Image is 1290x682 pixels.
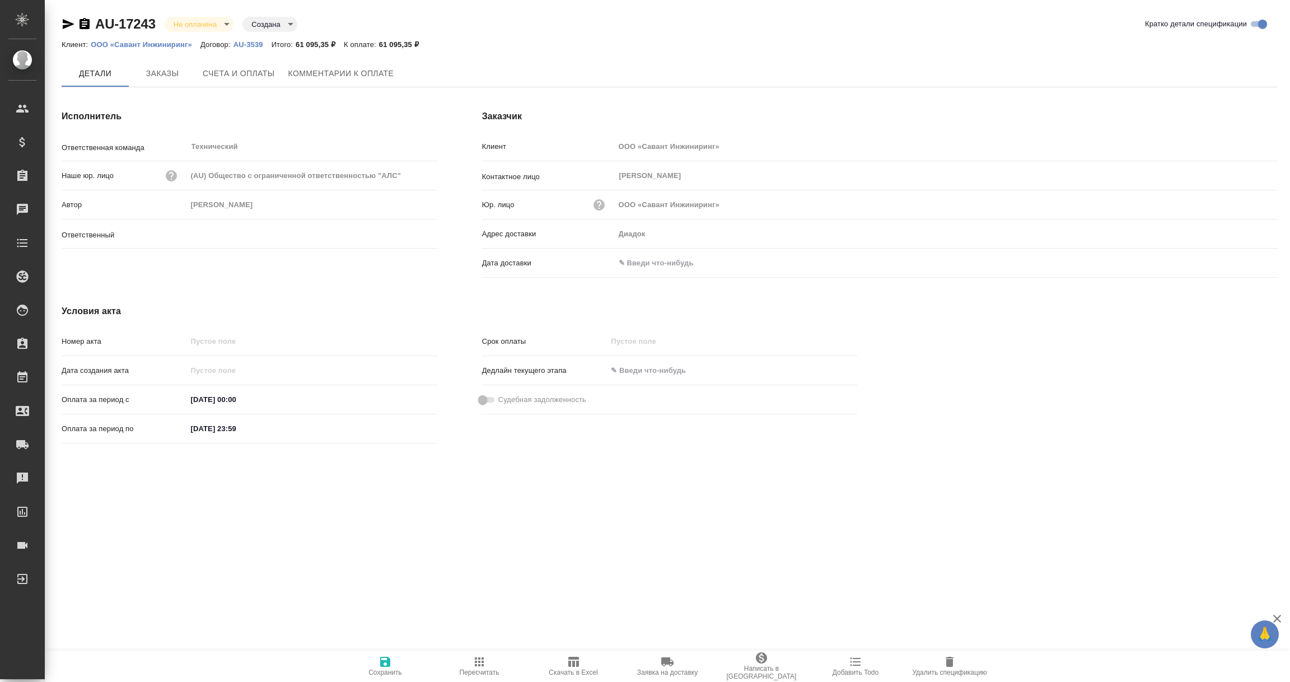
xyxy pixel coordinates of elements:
button: Создана [248,20,283,29]
span: Заказы [135,67,189,81]
span: Детали [68,67,122,81]
h4: Заказчик [482,110,1278,123]
div: Не оплачена [165,17,233,32]
p: Оплата за период с [62,394,187,405]
p: Номер акта [62,336,187,347]
p: Адрес доставки [482,228,615,240]
p: ООО «Савант Инжиниринг» [91,40,200,49]
p: Ответственная команда [62,142,187,153]
h4: Условия акта [62,305,857,318]
p: Итого: [272,40,296,49]
p: 61 095,35 ₽ [296,40,344,49]
input: Пустое поле [187,197,437,213]
p: Автор [62,199,187,211]
p: Юр. лицо [482,199,515,211]
button: Скопировать ссылку [78,17,91,31]
input: Пустое поле [187,333,437,349]
p: Дедлайн текущего этапа [482,365,607,376]
p: Оплата за период по [62,423,187,435]
a: ООО «Савант Инжиниринг» [91,39,200,49]
span: Судебная задолженность [498,394,586,405]
p: 61 095,35 ₽ [379,40,427,49]
input: Пустое поле [187,167,437,184]
p: Договор: [200,40,233,49]
p: Дата создания акта [62,365,187,376]
button: Скопировать ссылку для ЯМессенджера [62,17,75,31]
p: К оплате: [344,40,379,49]
div: Не оплачена [242,17,297,32]
button: Open [431,233,433,235]
button: Не оплачена [170,20,220,29]
p: Наше юр. лицо [62,170,114,181]
p: Срок оплаты [482,336,607,347]
span: Комментарии к оплате [288,67,394,81]
input: Пустое поле [615,197,1278,213]
input: Пустое поле [607,333,705,349]
p: Клиент: [62,40,91,49]
span: Кратко детали спецификации [1145,18,1247,30]
input: ✎ Введи что-нибудь [187,391,285,408]
a: AU-3539 [233,39,272,49]
a: AU-17243 [95,16,156,31]
h4: Исполнитель [62,110,437,123]
span: Счета и оплаты [203,67,275,81]
input: Пустое поле [187,362,285,379]
p: Контактное лицо [482,171,615,183]
input: Пустое поле [615,138,1278,155]
input: ✎ Введи что-нибудь [607,362,705,379]
p: Ответственный [62,230,187,241]
p: Клиент [482,141,615,152]
p: Дата доставки [482,258,615,269]
span: 🙏 [1255,623,1274,646]
input: Пустое поле [615,226,1278,242]
button: 🙏 [1251,620,1279,648]
p: AU-3539 [233,40,272,49]
input: ✎ Введи что-нибудь [187,421,285,437]
input: ✎ Введи что-нибудь [615,255,713,271]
